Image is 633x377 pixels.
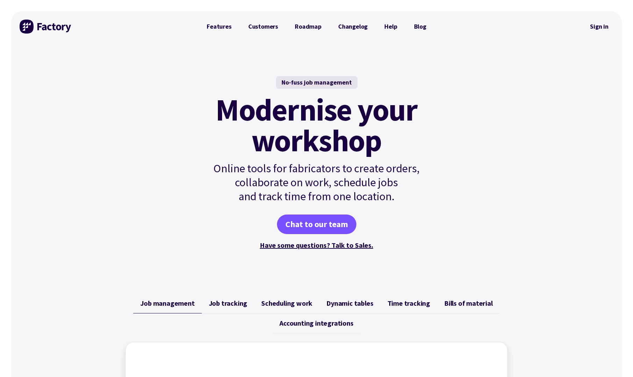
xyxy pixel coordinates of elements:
a: Roadmap [286,20,330,34]
a: Sign in [585,19,613,35]
span: Dynamic tables [326,299,373,307]
a: Have some questions? Talk to Sales. [260,241,373,249]
mark: Modernise your workshop [215,94,417,156]
nav: Secondary Navigation [585,19,613,35]
img: Factory [20,20,72,34]
a: Changelog [330,20,376,34]
span: Scheduling work [261,299,312,307]
p: Online tools for fabricators to create orders, collaborate on work, schedule jobs and track time ... [198,161,435,203]
span: Time tracking [387,299,430,307]
a: Features [198,20,240,34]
a: Customers [240,20,286,34]
a: Help [376,20,405,34]
span: Job tracking [209,299,248,307]
span: Job management [140,299,194,307]
div: No-fuss job management [276,76,357,89]
a: Blog [406,20,435,34]
nav: Primary Navigation [198,20,435,34]
span: Accounting integrations [279,319,353,327]
a: Chat to our team [277,215,356,234]
span: Bills of material [444,299,493,307]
